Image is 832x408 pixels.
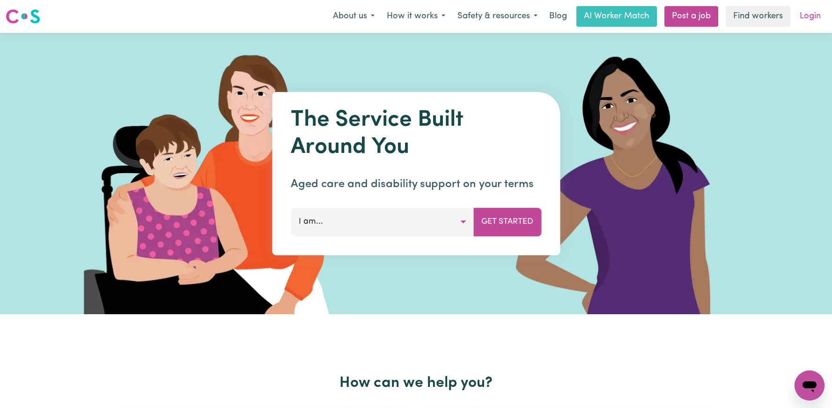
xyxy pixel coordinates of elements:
[544,6,573,27] a: Blog
[291,176,541,193] p: Aged care and disability support on your terms
[327,7,381,26] button: About us
[726,6,790,27] a: Find workers
[6,6,40,27] a: Careseekers logo
[451,7,544,26] button: Safety & resources
[291,107,541,161] h1: The Service Built Around You
[113,374,720,392] h2: How can we help you?
[576,6,657,27] a: AI Worker Match
[664,6,718,27] a: Post a job
[291,208,474,236] button: I am...
[795,370,825,400] iframe: Button to launch messaging window
[6,8,40,25] img: Careseekers logo
[473,208,541,236] button: Get Started
[794,6,826,27] a: Login
[381,7,451,26] button: How it works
